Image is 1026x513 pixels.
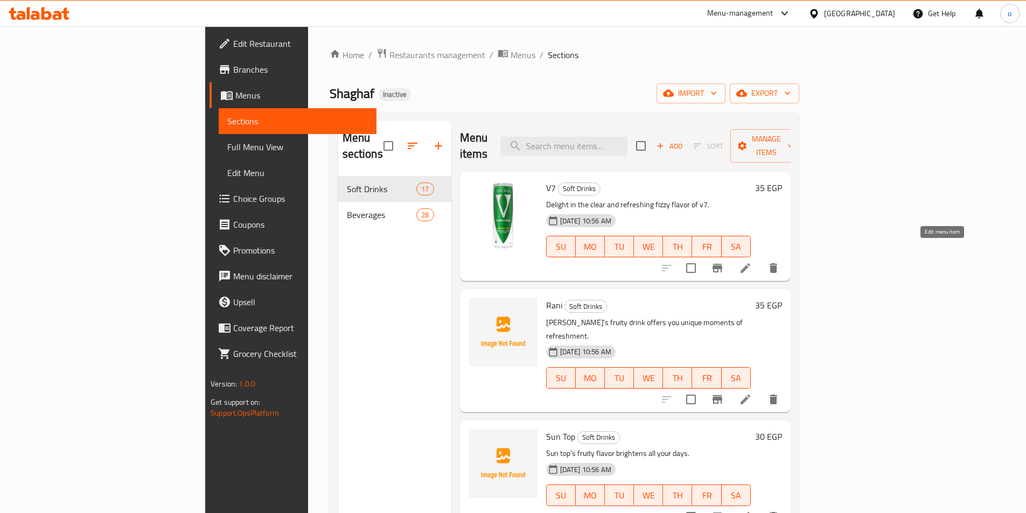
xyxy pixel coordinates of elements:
[663,484,692,506] button: TH
[210,31,376,57] a: Edit Restaurant
[417,184,433,194] span: 17
[696,370,717,386] span: FR
[556,465,616,475] span: [DATE] 10:56 AM
[638,488,659,503] span: WE
[347,208,417,221] span: Beverages
[500,137,627,156] input: search
[667,239,688,255] span: TH
[726,239,746,255] span: SA
[667,370,688,386] span: TH
[227,140,368,153] span: Full Menu View
[576,236,605,257] button: MO
[416,182,434,195] div: items
[219,108,376,134] a: Sections
[233,244,368,257] span: Promotions
[338,202,451,228] div: Beverages28
[210,289,376,315] a: Upsell
[680,388,702,411] span: Select to update
[580,488,601,503] span: MO
[210,82,376,108] a: Menus
[233,218,368,231] span: Coupons
[1008,8,1011,19] span: o
[425,133,451,159] button: Add section
[389,48,485,61] span: Restaurants management
[558,182,601,195] div: Soft Drinks
[687,138,730,154] span: Select section first
[634,484,663,506] button: WE
[511,48,535,61] span: Menus
[551,239,571,255] span: SU
[655,140,684,152] span: Add
[755,298,782,313] h6: 35 EGP
[696,239,717,255] span: FR
[605,484,634,506] button: TU
[730,129,802,163] button: Manage items
[726,370,746,386] span: SA
[692,484,721,506] button: FR
[546,367,576,389] button: SU
[580,370,601,386] span: MO
[548,48,578,61] span: Sections
[755,180,782,195] h6: 35 EGP
[227,115,368,128] span: Sections
[377,135,400,157] span: Select all sections
[726,488,746,503] span: SA
[704,255,730,281] button: Branch-specific-item
[546,447,751,460] p: Sun top's fruity flavor brightens all your days.
[556,216,616,226] span: [DATE] 10:56 AM
[235,89,368,102] span: Menus
[210,212,376,237] a: Coupons
[760,386,786,412] button: delete
[233,347,368,360] span: Grocery Checklist
[546,316,751,343] p: [PERSON_NAME]'s fruity drink offers you unique moments of refreshment.
[546,297,562,313] span: Rani
[546,236,576,257] button: SU
[400,133,425,159] span: Sort sections
[630,135,652,157] span: Select section
[565,300,606,313] span: Soft Drinks
[760,255,786,281] button: delete
[652,138,687,154] button: Add
[663,367,692,389] button: TH
[219,160,376,186] a: Edit Menu
[638,370,659,386] span: WE
[634,236,663,257] button: WE
[665,87,717,100] span: import
[609,239,630,255] span: TU
[210,341,376,367] a: Grocery Checklist
[469,429,538,498] img: Sun Top
[211,406,279,420] a: Support.OpsPlatform
[551,370,571,386] span: SU
[739,132,794,159] span: Manage items
[233,270,368,283] span: Menu disclaimer
[233,192,368,205] span: Choice Groups
[576,367,605,389] button: MO
[546,198,751,212] p: Delight in the clear and refreshing fizzy flavor of v7.
[460,130,488,162] h2: Menu items
[210,57,376,82] a: Branches
[663,236,692,257] button: TH
[692,367,721,389] button: FR
[210,315,376,341] a: Coverage Report
[233,63,368,76] span: Branches
[564,300,607,313] div: Soft Drinks
[347,182,417,195] span: Soft Drinks
[551,488,571,503] span: SU
[490,48,493,61] li: /
[210,186,376,212] a: Choice Groups
[379,90,411,99] span: Inactive
[722,367,751,389] button: SA
[722,484,751,506] button: SA
[609,488,630,503] span: TU
[211,377,237,391] span: Version:
[546,428,575,445] span: Sun Top
[577,431,620,444] div: Soft Drinks
[755,429,782,444] h6: 30 EGP
[722,236,751,257] button: SA
[824,8,895,19] div: [GEOGRAPHIC_DATA]
[730,83,799,103] button: export
[330,48,799,62] nav: breadcrumb
[233,296,368,308] span: Upsell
